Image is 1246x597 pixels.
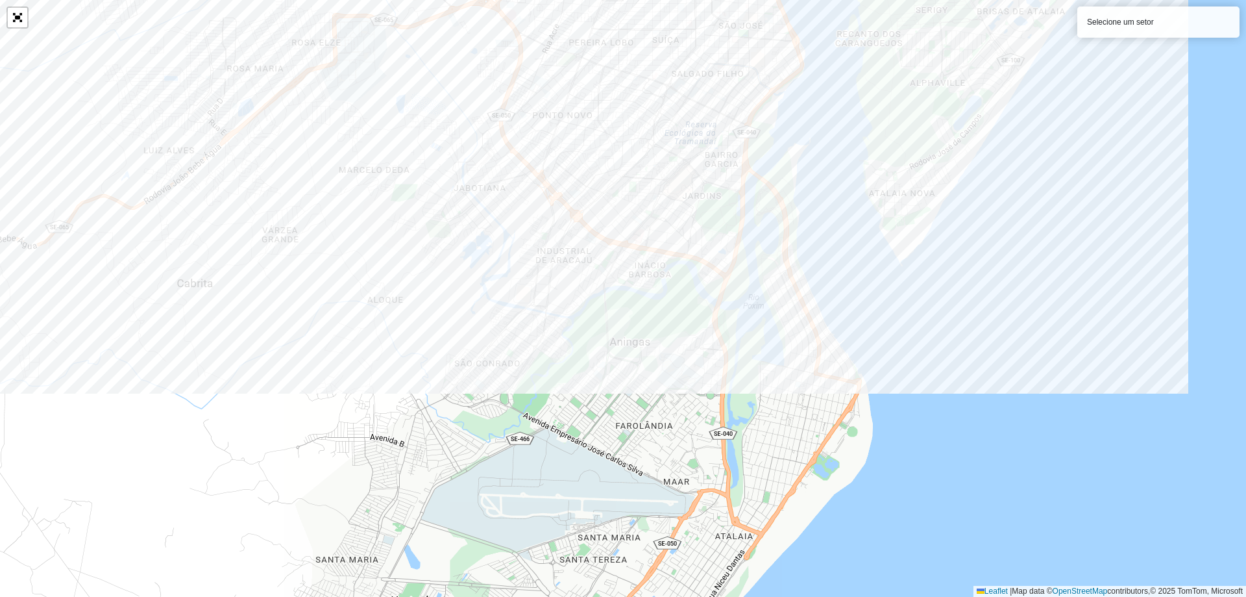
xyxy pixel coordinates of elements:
a: Abrir mapa em tela cheia [8,8,27,27]
div: Map data © contributors,© 2025 TomTom, Microsoft [973,586,1246,597]
a: Leaflet [977,587,1008,596]
div: Selecione um setor [1077,6,1240,38]
span: | [1010,587,1012,596]
a: OpenStreetMap [1053,587,1108,596]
